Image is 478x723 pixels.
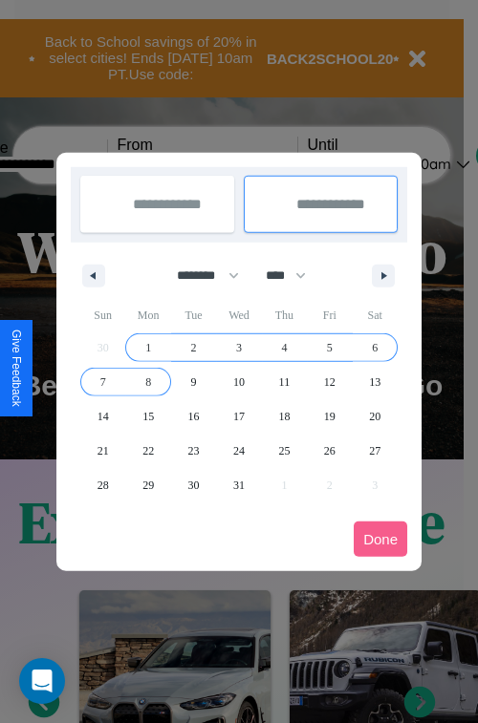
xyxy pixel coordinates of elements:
[216,330,261,365] button: 3
[80,434,125,468] button: 21
[191,365,197,399] span: 9
[98,399,109,434] span: 14
[262,365,307,399] button: 11
[98,468,109,502] span: 28
[281,330,287,365] span: 4
[307,434,352,468] button: 26
[125,300,170,330] span: Mon
[262,330,307,365] button: 4
[100,365,106,399] span: 7
[10,330,23,407] div: Give Feedback
[145,365,151,399] span: 8
[98,434,109,468] span: 21
[125,434,170,468] button: 22
[327,330,333,365] span: 5
[188,468,200,502] span: 30
[233,468,245,502] span: 31
[142,399,154,434] span: 15
[171,434,216,468] button: 23
[369,434,380,468] span: 27
[191,330,197,365] span: 2
[236,330,242,365] span: 3
[353,330,398,365] button: 6
[188,399,200,434] span: 16
[353,399,398,434] button: 20
[145,330,151,365] span: 1
[188,434,200,468] span: 23
[307,365,352,399] button: 12
[216,434,261,468] button: 24
[80,300,125,330] span: Sun
[216,300,261,330] span: Wed
[216,399,261,434] button: 17
[142,468,154,502] span: 29
[307,330,352,365] button: 5
[125,330,170,365] button: 1
[171,468,216,502] button: 30
[353,365,398,399] button: 13
[353,300,398,330] span: Sat
[353,434,398,468] button: 27
[307,300,352,330] span: Fri
[307,399,352,434] button: 19
[19,658,65,704] div: Open Intercom Messenger
[278,434,290,468] span: 25
[125,468,170,502] button: 29
[354,521,407,557] button: Done
[171,365,216,399] button: 9
[262,300,307,330] span: Thu
[262,434,307,468] button: 25
[216,365,261,399] button: 10
[369,399,380,434] span: 20
[80,365,125,399] button: 7
[278,399,290,434] span: 18
[142,434,154,468] span: 22
[233,399,245,434] span: 17
[279,365,291,399] span: 11
[125,365,170,399] button: 8
[80,468,125,502] button: 28
[171,399,216,434] button: 16
[216,468,261,502] button: 31
[80,399,125,434] button: 14
[171,300,216,330] span: Tue
[233,434,245,468] span: 24
[262,399,307,434] button: 18
[233,365,245,399] span: 10
[369,365,380,399] span: 13
[372,330,378,365] span: 6
[324,434,336,468] span: 26
[171,330,216,365] button: 2
[324,399,336,434] span: 19
[125,399,170,434] button: 15
[324,365,336,399] span: 12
